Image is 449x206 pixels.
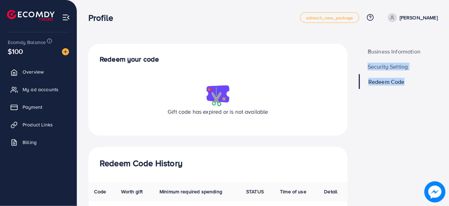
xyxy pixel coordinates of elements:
a: Billing [5,135,71,149]
span: Code [94,188,106,195]
a: My ad accounts [5,82,71,96]
img: logo [7,10,55,21]
img: menu [62,13,70,21]
span: Time of use [280,188,306,195]
span: Detail [324,188,337,195]
h3: Profile [88,13,119,23]
span: Ecomdy Balance [8,39,46,46]
span: Business Information [368,49,420,54]
span: STATUS [246,188,264,195]
h4: Redeem your code [100,55,336,63]
div: Gift code has expired or is not available [100,75,336,124]
span: Overview [23,68,44,75]
img: img [204,83,232,108]
span: Payment [23,104,42,111]
span: Security Setting [368,64,408,69]
a: Product Links [5,118,71,132]
h3: Redeem Code History [100,158,336,168]
span: Minimum required spending [160,188,222,195]
span: Billing [23,139,37,146]
p: [PERSON_NAME] [400,13,438,22]
span: $100 [8,46,23,56]
a: Overview [5,65,71,79]
img: image [62,48,69,55]
a: Payment [5,100,71,114]
span: adreach_new_package [306,15,353,20]
span: Worth gift [121,188,143,195]
span: Product Links [23,121,53,128]
span: Redeem Code [368,79,405,85]
a: [PERSON_NAME] [385,13,438,22]
img: image [424,181,445,202]
span: My ad accounts [23,86,58,93]
a: adreach_new_package [300,12,359,23]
